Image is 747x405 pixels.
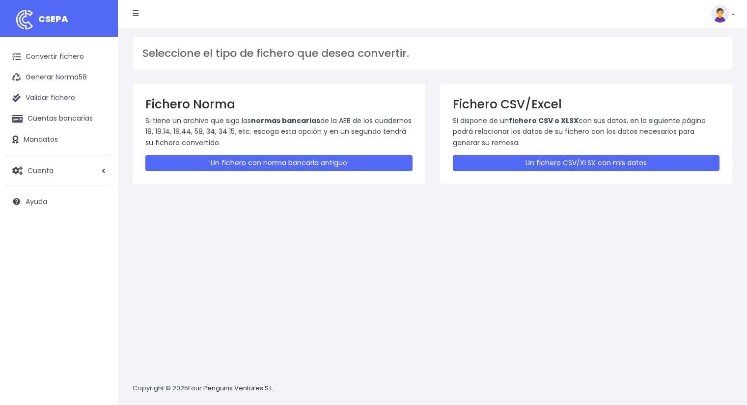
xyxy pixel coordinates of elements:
[142,47,722,60] h3: Seleccione el tipo de fichero que desea convertir.
[145,97,413,111] h3: Fichero Norma
[5,47,113,67] a: Convertir fichero
[145,115,413,148] p: Si tiene un archivo que siga las de la AEB de los cuadernos 19, 19.14, 19.44, 58, 34, 34.15, etc....
[5,160,113,181] a: Cuenta
[188,383,274,393] a: Four Penguins Ventures S.L.
[251,116,320,126] strong: normas bancarias
[453,115,720,148] p: Si dispone de un con sus datos, en la siguiente página podrá relacionar los datos de su fichero c...
[453,155,720,171] a: Un fichero CSV/XLSX con mis datos
[509,116,579,126] strong: fichero CSV o XLSX
[133,383,276,394] p: Copyright © 2025 .
[5,191,113,212] a: Ayuda
[5,67,113,88] a: Generar Norma58
[28,165,54,175] span: Cuenta
[145,155,413,171] a: Un fichero con norma bancaria antiguo
[12,7,37,32] img: logo
[5,88,113,108] a: Validar fichero
[38,13,68,25] span: CSEPA
[5,129,113,150] a: Mandatos
[453,97,720,111] h3: Fichero CSV/Excel
[5,108,113,129] a: Cuentas bancarias
[26,197,47,206] span: Ayuda
[711,5,729,23] img: profile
